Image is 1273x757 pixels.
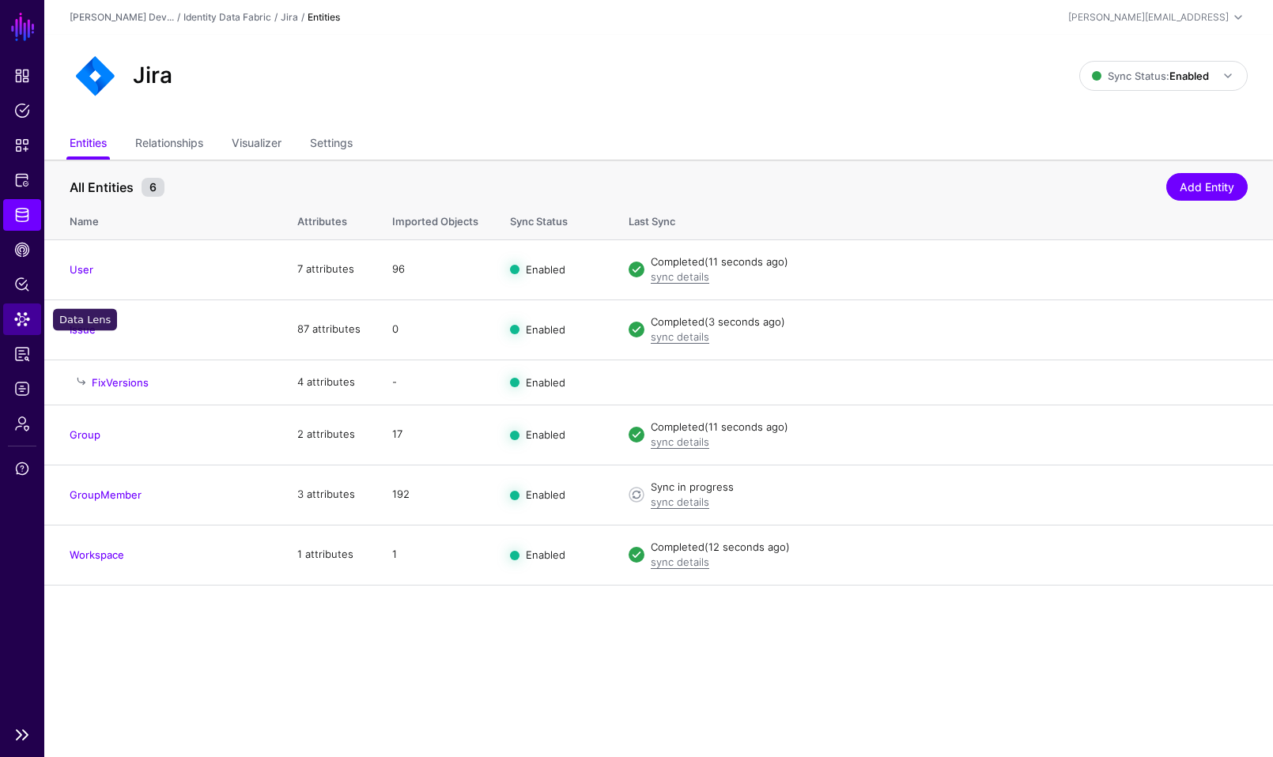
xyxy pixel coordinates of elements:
a: Protected Systems [3,164,41,196]
span: Protected Systems [14,172,30,188]
span: Policy Lens [14,277,30,292]
div: / [174,10,183,24]
td: 87 attributes [281,299,376,360]
td: 1 [376,525,494,585]
strong: Entities [308,11,340,23]
span: Enabled [526,375,565,388]
a: Issue [70,323,96,336]
span: Enabled [526,323,565,336]
span: Logs [14,381,30,397]
a: Settings [310,130,353,160]
span: Enabled [526,263,565,276]
span: All Entities [66,178,138,197]
th: Imported Objects [376,198,494,239]
td: 192 [376,465,494,525]
td: 2 attributes [281,405,376,465]
td: 4 attributes [281,360,376,405]
a: User [70,263,93,276]
h2: Jira [133,62,172,89]
small: 6 [142,178,164,197]
div: / [271,10,281,24]
a: Visualizer [232,130,281,160]
strong: Enabled [1169,70,1209,82]
span: Policies [14,103,30,119]
span: Enabled [526,548,565,561]
th: Sync Status [494,198,613,239]
td: - [376,360,494,405]
span: Dashboard [14,68,30,84]
div: / [298,10,308,24]
td: 7 attributes [281,239,376,299]
span: Sync Status: [1092,70,1209,82]
a: Reports [3,338,41,370]
div: Completed (11 seconds ago) [651,254,1248,270]
a: Logs [3,373,41,405]
td: 17 [376,405,494,465]
a: SGNL [9,9,36,44]
span: Support [14,461,30,476]
div: Completed (11 seconds ago) [651,420,1248,435]
a: sync details [651,435,709,448]
div: Completed (12 seconds ago) [651,540,1248,556]
a: Identity Data Fabric [183,11,271,23]
td: 0 [376,299,494,360]
span: Reports [14,346,30,362]
a: sync details [651,270,709,283]
a: Relationships [135,130,203,160]
a: Dashboard [3,60,41,92]
th: Name [44,198,281,239]
div: Sync in progress [651,480,1248,495]
div: Completed (3 seconds ago) [651,314,1248,330]
a: Policies [3,95,41,126]
div: Data Lens [53,309,117,331]
a: CAEP Hub [3,234,41,266]
a: Group [70,428,100,441]
a: sync details [651,495,709,508]
img: svg+xml;base64,PHN2ZyB3aWR0aD0iNjQiIGhlaWdodD0iNjQiIHZpZXdCb3g9IjAgMCA2NCA2NCIgZmlsbD0ibm9uZSIgeG... [70,51,120,101]
a: Policy Lens [3,269,41,300]
td: 96 [376,239,494,299]
td: 3 attributes [281,465,376,525]
a: GroupMember [70,488,142,501]
a: Admin [3,408,41,439]
a: Identity Data Fabric [3,199,41,231]
a: Snippets [3,130,41,161]
span: Enabled [526,488,565,501]
span: Identity Data Fabric [14,207,30,223]
a: Entities [70,130,107,160]
span: Enabled [526,428,565,441]
span: Admin [14,416,30,431]
th: Last Sync [613,198,1273,239]
span: Snippets [14,137,30,153]
a: Data Lens [3,303,41,335]
td: 1 attributes [281,525,376,585]
a: [PERSON_NAME] Dev... [70,11,174,23]
span: Data Lens [14,311,30,327]
a: Jira [281,11,298,23]
span: CAEP Hub [14,242,30,258]
a: sync details [651,556,709,568]
a: FixVersions [92,376,149,389]
a: Add Entity [1166,173,1248,201]
div: [PERSON_NAME][EMAIL_ADDRESS] [1068,10,1229,24]
a: sync details [651,330,709,343]
a: Workspace [70,548,124,561]
th: Attributes [281,198,376,239]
